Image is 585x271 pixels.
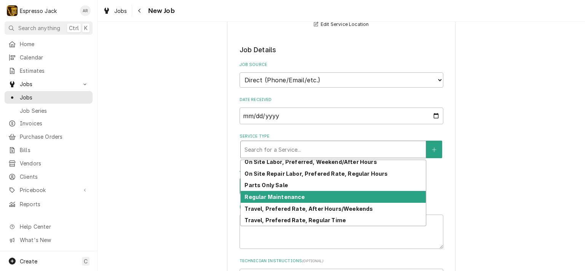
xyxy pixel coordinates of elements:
[20,133,89,141] span: Purchase Orders
[302,259,323,263] span: ( optional )
[240,204,443,210] label: Reason For Call
[5,220,93,233] a: Go to Help Center
[313,20,370,29] button: Edit Service Location
[84,257,88,265] span: C
[5,78,93,90] a: Go to Jobs
[7,5,18,16] div: E
[20,200,89,208] span: Reports
[20,236,88,244] span: What's New
[20,258,37,265] span: Create
[5,21,93,35] button: Search anythingCtrlK
[20,186,77,194] span: Pricebook
[5,117,93,130] a: Invoices
[20,119,89,127] span: Invoices
[20,223,88,231] span: Help Center
[5,64,93,77] a: Estimates
[426,141,442,158] button: Create New Service
[7,5,18,16] div: Espresso Jack's Avatar
[245,194,305,200] strong: Regular Maintenance
[20,80,77,88] span: Jobs
[20,159,89,167] span: Vendors
[114,7,127,15] span: Jobs
[245,182,288,188] strong: Parts Only Sale
[240,168,443,174] label: Job Type
[240,168,443,195] div: Job Type
[5,104,93,117] a: Job Series
[5,157,93,170] a: Vendors
[80,5,91,16] div: Allan Ross's Avatar
[432,147,436,152] svg: Create New Service
[5,234,93,246] a: Go to What's New
[20,146,89,154] span: Bills
[20,40,89,48] span: Home
[20,173,89,181] span: Clients
[240,133,443,158] div: Service Type
[240,62,443,87] div: Job Source
[5,38,93,50] a: Home
[240,204,443,249] div: Reason For Call
[69,24,79,32] span: Ctrl
[20,7,57,15] div: Espresso Jack
[240,258,443,264] label: Technician Instructions
[5,51,93,64] a: Calendar
[240,133,443,140] label: Service Type
[134,5,146,17] button: Navigate back
[240,97,443,103] label: Date Received
[20,53,89,61] span: Calendar
[240,97,443,124] div: Date Received
[5,91,93,104] a: Jobs
[240,107,443,124] input: yyyy-mm-dd
[18,24,60,32] span: Search anything
[5,170,93,183] a: Clients
[84,24,88,32] span: K
[20,93,89,101] span: Jobs
[20,67,89,75] span: Estimates
[245,159,377,165] strong: On Site Labor, Preferred, Weekend/After Hours
[146,6,175,16] span: New Job
[245,170,388,177] strong: On Site Repair Labor, Prefered Rate, Regular Hours
[245,217,346,223] strong: Travel, Prefered Rate, Regular Time
[20,107,89,115] span: Job Series
[245,205,373,212] strong: Travel, Prefered Rate, After Hours/Weekends
[240,62,443,68] label: Job Source
[80,5,91,16] div: AR
[240,45,443,55] legend: Job Details
[5,144,93,156] a: Bills
[100,5,130,17] a: Jobs
[5,184,93,196] a: Go to Pricebook
[5,130,93,143] a: Purchase Orders
[5,198,93,210] a: Reports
